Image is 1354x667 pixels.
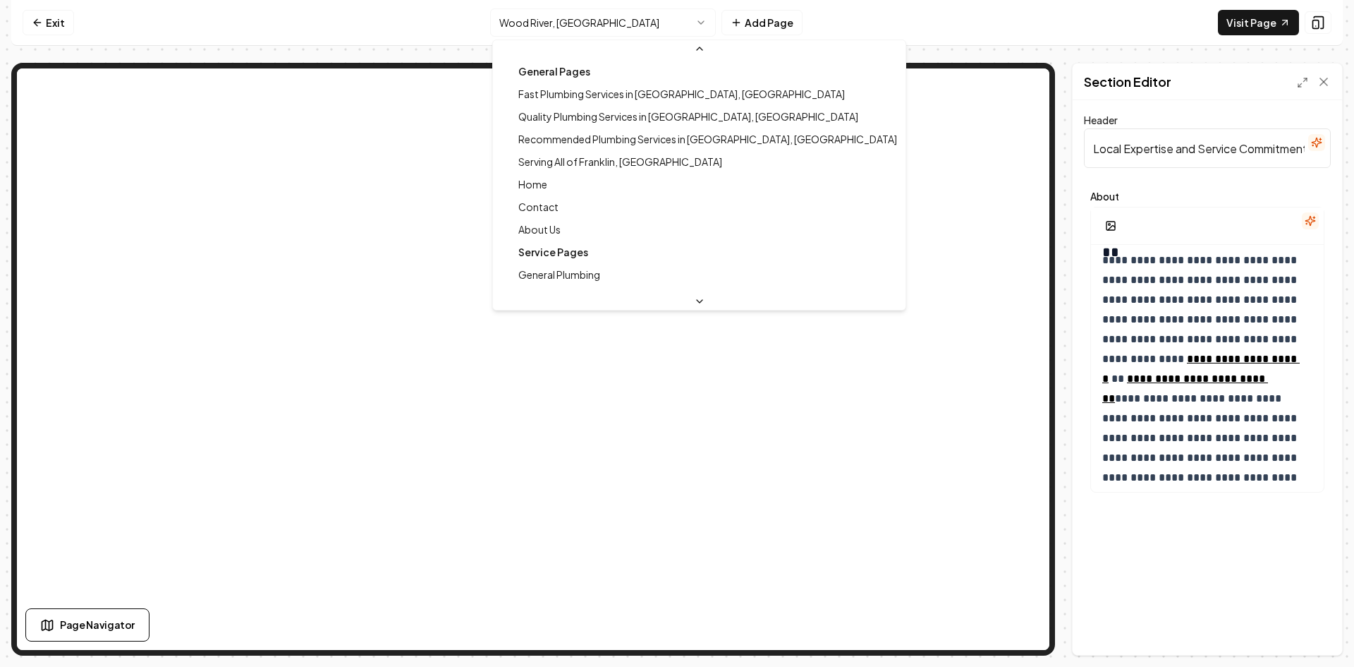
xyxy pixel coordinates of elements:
span: Fast Plumbing Services in [GEOGRAPHIC_DATA], [GEOGRAPHIC_DATA] [518,87,845,101]
span: Sewer Line Replacement [518,290,630,304]
div: Service Pages [496,241,903,263]
span: Quality Plumbing Services in [GEOGRAPHIC_DATA], [GEOGRAPHIC_DATA] [518,109,858,124]
span: Home [518,177,547,191]
div: General Pages [496,60,903,83]
span: About Us [518,222,561,236]
span: Serving All of Franklin, [GEOGRAPHIC_DATA] [518,155,722,169]
span: Contact [518,200,559,214]
span: General Plumbing [518,268,600,282]
span: Recommended Plumbing Services in [GEOGRAPHIC_DATA], [GEOGRAPHIC_DATA] [518,132,897,146]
